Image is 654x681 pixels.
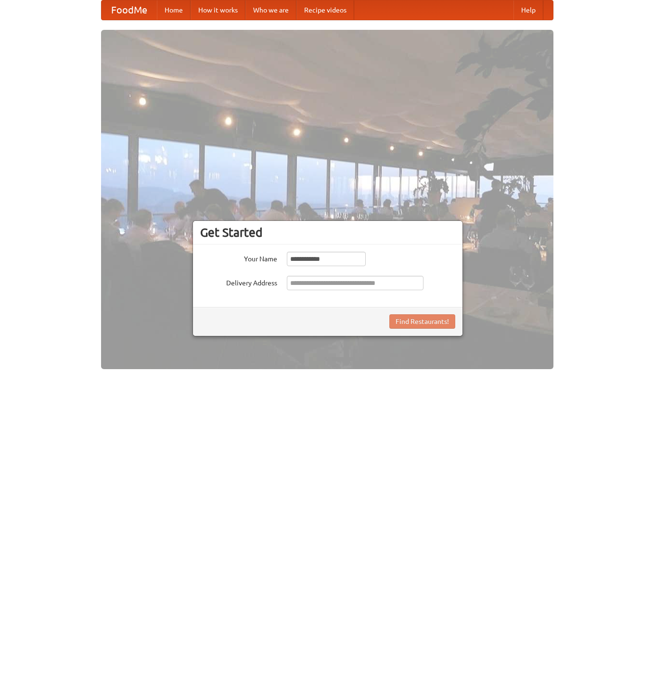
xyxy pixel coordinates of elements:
[191,0,245,20] a: How it works
[296,0,354,20] a: Recipe videos
[102,0,157,20] a: FoodMe
[389,314,455,329] button: Find Restaurants!
[200,276,277,288] label: Delivery Address
[157,0,191,20] a: Home
[200,252,277,264] label: Your Name
[245,0,296,20] a: Who we are
[513,0,543,20] a: Help
[200,225,455,240] h3: Get Started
